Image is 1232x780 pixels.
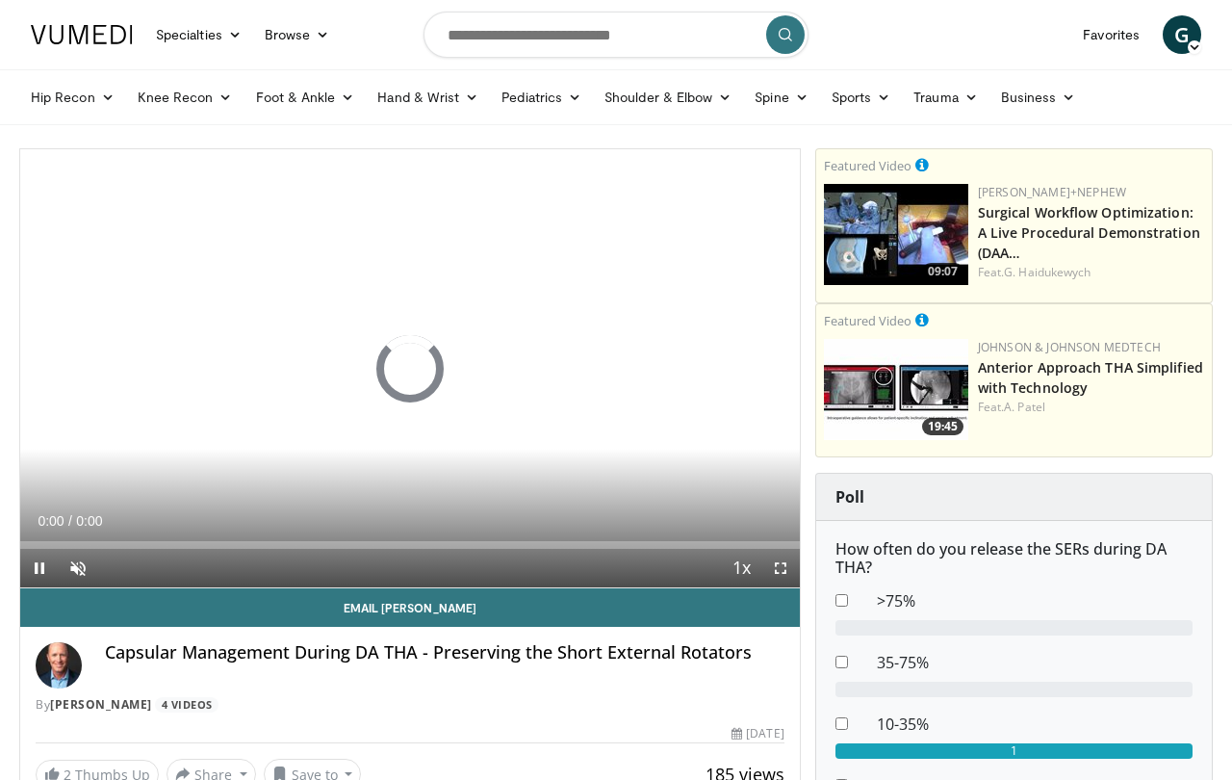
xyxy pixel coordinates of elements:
[922,263,963,280] span: 09:07
[989,78,1088,117] a: Business
[902,78,989,117] a: Trauma
[862,713,1207,736] dd: 10-35%
[978,358,1203,397] a: Anterior Approach THA Simplified with Technology
[978,264,1204,281] div: Feat.
[723,549,761,587] button: Playback Rate
[76,513,102,529] span: 0:00
[126,78,244,117] a: Knee Recon
[761,549,800,587] button: Fullscreen
[978,184,1126,200] a: [PERSON_NAME]+Nephew
[253,15,342,54] a: Browse
[731,725,783,742] div: [DATE]
[824,184,968,285] a: 09:07
[824,312,911,329] small: Featured Video
[820,78,903,117] a: Sports
[1004,264,1091,280] a: G. Haidukewych
[978,203,1200,262] a: Surgical Workflow Optimization: A Live Procedural Demonstration (DAA…
[824,339,968,440] img: 06bb1c17-1231-4454-8f12-6191b0b3b81a.150x105_q85_crop-smart_upscale.jpg
[36,642,82,689] img: Avatar
[1071,15,1151,54] a: Favorites
[490,78,593,117] a: Pediatrics
[366,78,490,117] a: Hand & Wrist
[19,78,126,117] a: Hip Recon
[144,15,253,54] a: Specialties
[835,743,1193,759] div: 1
[36,696,784,714] div: By
[20,541,800,549] div: Progress Bar
[922,418,963,435] span: 19:45
[105,642,784,663] h4: Capsular Management During DA THA - Preserving the Short External Rotators
[20,549,59,587] button: Pause
[978,339,1161,355] a: Johnson & Johnson MedTech
[978,399,1204,416] div: Feat.
[862,589,1207,612] dd: >75%
[824,339,968,440] a: 19:45
[835,540,1193,577] h6: How often do you release the SERs during DA THA?
[743,78,819,117] a: Spine
[423,12,808,58] input: Search topics, interventions
[38,513,64,529] span: 0:00
[835,486,864,507] strong: Poll
[1163,15,1201,54] a: G
[59,549,97,587] button: Unmute
[20,588,800,627] a: Email [PERSON_NAME]
[1004,399,1045,415] a: A. Patel
[593,78,743,117] a: Shoulder & Elbow
[824,184,968,285] img: bcfc90b5-8c69-4b20-afee-af4c0acaf118.150x105_q85_crop-smart_upscale.jpg
[31,25,133,44] img: VuMedi Logo
[244,78,367,117] a: Foot & Ankle
[824,157,911,174] small: Featured Video
[50,696,152,713] a: [PERSON_NAME]
[20,149,800,588] video-js: Video Player
[155,697,218,714] a: 4 Videos
[862,651,1207,674] dd: 35-75%
[68,513,72,529] span: /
